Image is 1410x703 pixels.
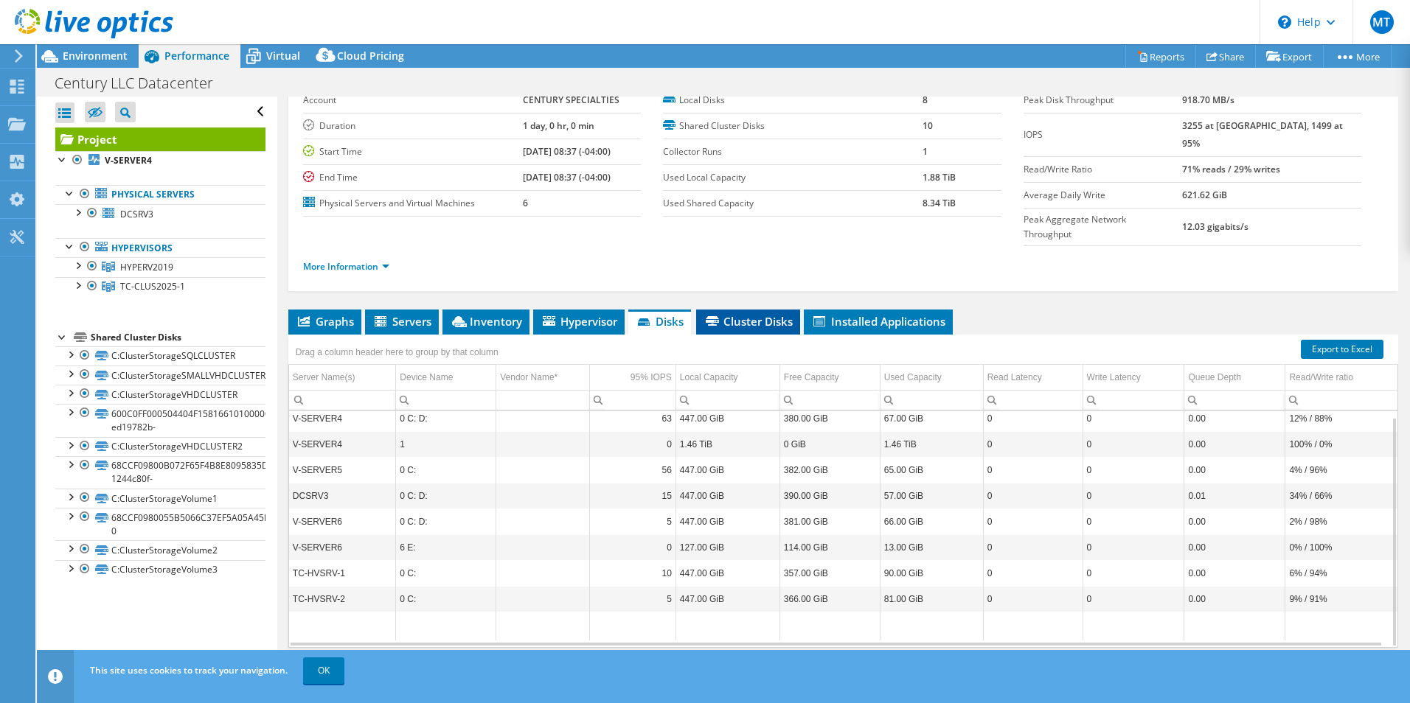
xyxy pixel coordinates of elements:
[983,560,1083,586] td: Column Read Latency, Value 0
[590,431,676,457] td: Column 95% IOPS, Value 0
[396,483,496,508] td: Column Device Name, Value 0 C: D:
[496,534,590,560] td: Column Vendor Name*, Value
[396,457,496,483] td: Column Device Name, Value 0 C:
[1184,457,1285,483] td: Column Queue Depth, Value 0.00
[880,365,983,391] td: Used Capacity Column
[105,154,152,167] b: V-SERVER4
[55,404,265,436] a: 600C0FF000504404F158166101000000-ed19782b-
[1184,365,1285,391] td: Queue Depth Column
[880,560,983,586] td: Column Used Capacity, Value 90.00 GiB
[590,365,676,391] td: 95% IOPS Column
[1289,368,1352,386] div: Read/Write ratio
[983,390,1083,410] td: Column Read Latency, Filter cell
[983,508,1083,534] td: Column Read Latency, Value 0
[55,366,265,385] a: C:ClusterStorageSMALLVHDCLUSTER
[1182,94,1234,106] b: 918.70 MB/s
[1083,457,1184,483] td: Column Write Latency, Value 0
[1285,431,1397,457] td: Column Read/Write ratio, Value 100% / 0%
[120,261,173,273] span: HYPERV2019
[523,145,611,158] b: [DATE] 08:37 (-04:00)
[523,197,528,209] b: 6
[303,144,523,159] label: Start Time
[663,170,922,185] label: Used Local Capacity
[396,405,496,431] td: Column Device Name, Value 0 C: D:
[1184,534,1285,560] td: Column Queue Depth, Value 0.00
[880,483,983,508] td: Column Used Capacity, Value 57.00 GiB
[1083,508,1184,534] td: Column Write Latency, Value 0
[1370,10,1394,34] span: MT
[636,314,684,329] span: Disks
[523,119,594,132] b: 1 day, 0 hr, 0 min
[631,368,672,386] div: 95% IOPS
[55,346,265,366] a: C:ClusterStorageSQLCLUSTER
[880,534,983,560] td: Column Used Capacity, Value 13.00 GiB
[779,534,880,560] td: Column Free Capacity, Value 114.00 GiB
[663,196,922,211] label: Used Shared Capacity
[1024,127,1182,142] label: IOPS
[63,49,128,63] span: Environment
[496,390,590,410] td: Column Vendor Name*, Filter cell
[289,586,396,612] td: Column Server Name(s), Value TC-HVSRV-2
[289,431,396,457] td: Column Server Name(s), Value V-SERVER4
[500,368,586,386] div: Vendor Name*
[590,508,676,534] td: Column 95% IOPS, Value 5
[450,314,522,329] span: Inventory
[496,365,590,391] td: Vendor Name* Column
[983,586,1083,612] td: Column Read Latency, Value 0
[400,368,453,386] div: Device Name
[663,119,922,133] label: Shared Cluster Disks
[880,457,983,483] td: Column Used Capacity, Value 65.00 GiB
[523,94,619,106] b: CENTURY SPECIALTIES
[91,329,265,346] div: Shared Cluster Disks
[590,534,676,560] td: Column 95% IOPS, Value 0
[1184,560,1285,586] td: Column Queue Depth, Value 0.00
[1184,431,1285,457] td: Column Queue Depth, Value 0.00
[779,560,880,586] td: Column Free Capacity, Value 357.00 GiB
[779,586,880,612] td: Column Free Capacity, Value 366.00 GiB
[303,657,344,684] a: OK
[1255,45,1324,68] a: Export
[590,483,676,508] td: Column 95% IOPS, Value 15
[779,365,880,391] td: Free Capacity Column
[296,314,354,329] span: Graphs
[1323,45,1392,68] a: More
[923,145,928,158] b: 1
[396,365,496,391] td: Device Name Column
[1083,405,1184,431] td: Column Write Latency, Value 0
[496,560,590,586] td: Column Vendor Name*, Value
[1285,390,1397,410] td: Column Read/Write ratio, Filter cell
[1285,483,1397,508] td: Column Read/Write ratio, Value 34% / 66%
[289,560,396,586] td: Column Server Name(s), Value TC-HVSRV-1
[1184,405,1285,431] td: Column Queue Depth, Value 0.00
[987,368,1042,386] div: Read Latency
[1285,534,1397,560] td: Column Read/Write ratio, Value 0% / 100%
[55,560,265,579] a: C:ClusterStorageVolume3
[676,534,779,560] td: Column Local Capacity, Value 127.00 GiB
[396,534,496,560] td: Column Device Name, Value 6 E:
[704,314,793,329] span: Cluster Disks
[1278,15,1291,29] svg: \n
[293,368,355,386] div: Server Name(s)
[55,204,265,223] a: DCSRV3
[55,257,265,276] a: HYPERV2019
[496,586,590,612] td: Column Vendor Name*, Value
[880,405,983,431] td: Column Used Capacity, Value 67.00 GiB
[55,508,265,540] a: 68CCF0980055B5066C37EF5A05A45DE6-0
[289,405,396,431] td: Column Server Name(s), Value V-SERVER4
[55,185,265,204] a: Physical Servers
[1024,93,1182,108] label: Peak Disk Throughput
[303,119,523,133] label: Duration
[48,75,236,91] h1: Century LLC Datacenter
[1182,119,1343,150] b: 3255 at [GEOGRAPHIC_DATA], 1499 at 95%
[784,368,839,386] div: Free Capacity
[779,483,880,508] td: Column Free Capacity, Value 390.00 GiB
[1087,368,1141,386] div: Write Latency
[396,586,496,612] td: Column Device Name, Value 0 C:
[337,49,404,63] span: Cloud Pricing
[289,508,396,534] td: Column Server Name(s), Value V-SERVER6
[676,508,779,534] td: Column Local Capacity, Value 447.00 GiB
[676,483,779,508] td: Column Local Capacity, Value 447.00 GiB
[779,457,880,483] td: Column Free Capacity, Value 382.00 GiB
[289,365,396,391] td: Server Name(s) Column
[1083,560,1184,586] td: Column Write Latency, Value 0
